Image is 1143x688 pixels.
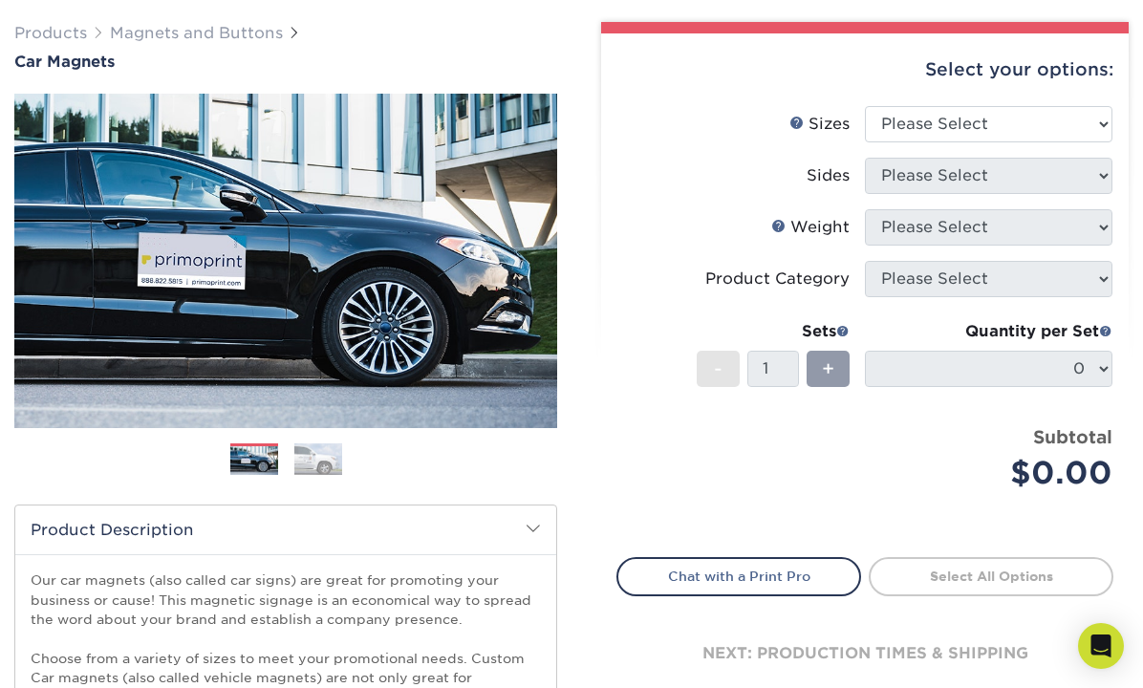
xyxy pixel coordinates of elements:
[1033,426,1112,447] strong: Subtotal
[789,113,850,136] div: Sizes
[15,505,556,554] h2: Product Description
[616,557,861,595] a: Chat with a Print Pro
[705,268,850,290] div: Product Category
[1078,623,1124,669] div: Open Intercom Messenger
[110,24,283,42] a: Magnets and Buttons
[807,164,850,187] div: Sides
[14,24,87,42] a: Products
[5,630,162,681] iframe: Google Customer Reviews
[14,53,115,71] span: Car Magnets
[230,444,278,478] img: Magnets and Buttons 01
[865,320,1112,343] div: Quantity per Set
[14,53,557,71] a: Car Magnets
[771,216,850,239] div: Weight
[879,450,1112,496] div: $0.00
[822,355,834,383] span: +
[869,557,1113,595] a: Select All Options
[697,320,850,343] div: Sets
[714,355,722,383] span: -
[294,442,342,476] img: Magnets and Buttons 02
[14,74,557,449] img: Car Magnets 01
[616,33,1113,106] div: Select your options:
